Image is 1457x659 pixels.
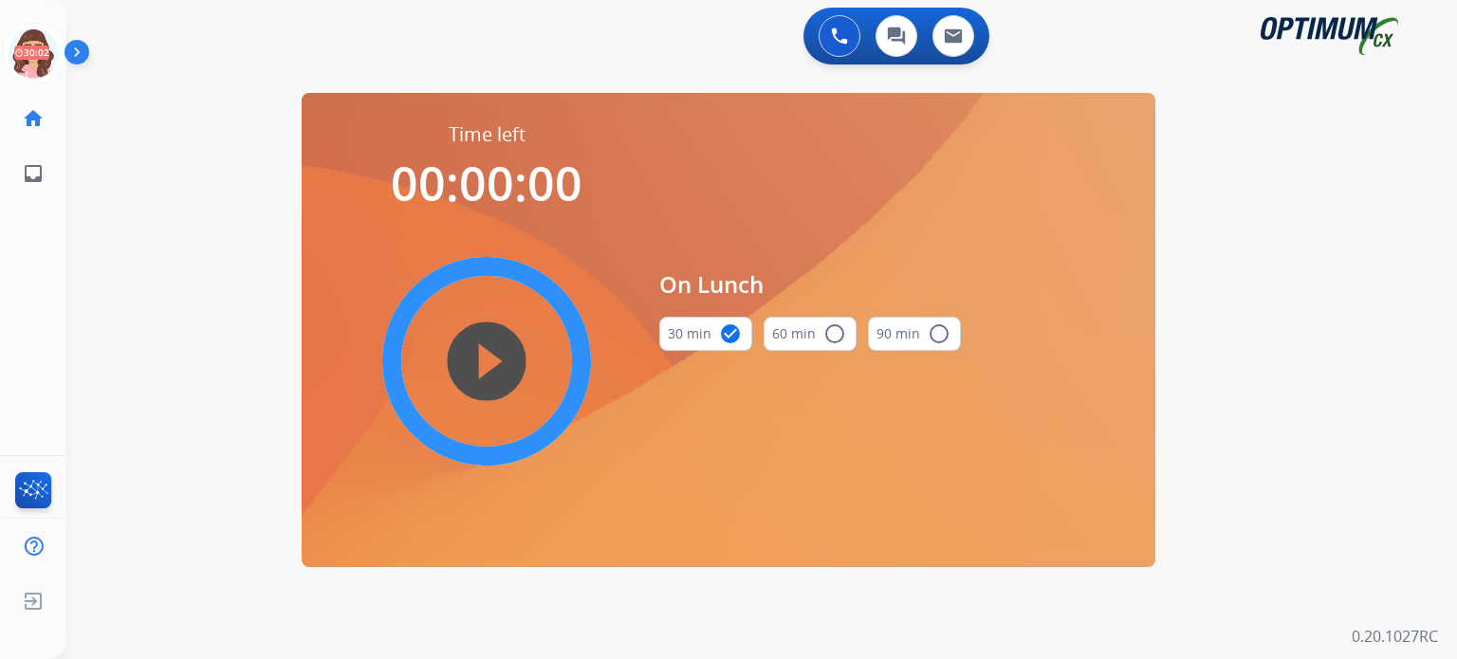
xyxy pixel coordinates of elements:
mat-icon: play_circle_filled [475,350,498,373]
button: 30 min [659,317,752,351]
mat-icon: home [22,107,45,130]
span: On Lunch [659,267,961,302]
mat-icon: radio_button_unchecked [928,322,950,345]
p: 0.20.1027RC [1352,625,1438,648]
button: 90 min [868,317,961,351]
span: 00:00:00 [391,151,582,215]
mat-icon: check_circle [719,322,742,345]
span: Time left [449,121,526,148]
mat-icon: radio_button_unchecked [823,322,846,345]
button: 60 min [764,317,857,351]
mat-icon: inbox [22,162,45,185]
